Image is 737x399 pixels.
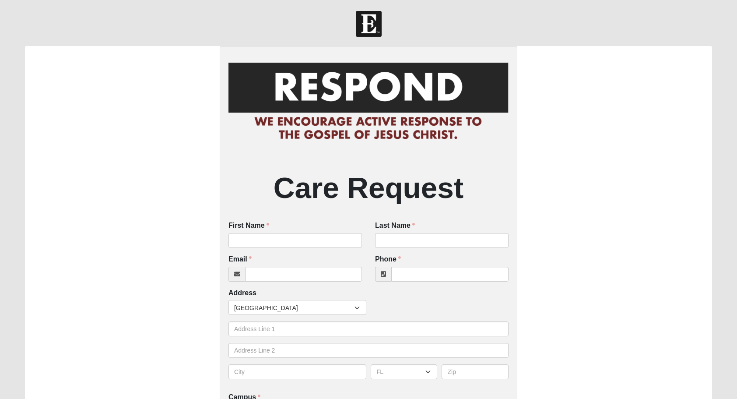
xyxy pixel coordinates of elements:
label: Email [228,254,252,265]
img: RespondCardHeader.png [228,55,509,148]
input: Address Line 2 [228,343,509,358]
img: Church of Eleven22 Logo [356,11,382,37]
h2: Care Request [228,170,509,206]
span: [GEOGRAPHIC_DATA] [234,300,354,315]
input: Zip [442,364,509,379]
input: City [228,364,366,379]
label: First Name [228,221,269,231]
label: Phone [375,254,401,265]
input: Address Line 1 [228,321,509,336]
label: Address [228,288,256,298]
label: Last Name [375,221,415,231]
